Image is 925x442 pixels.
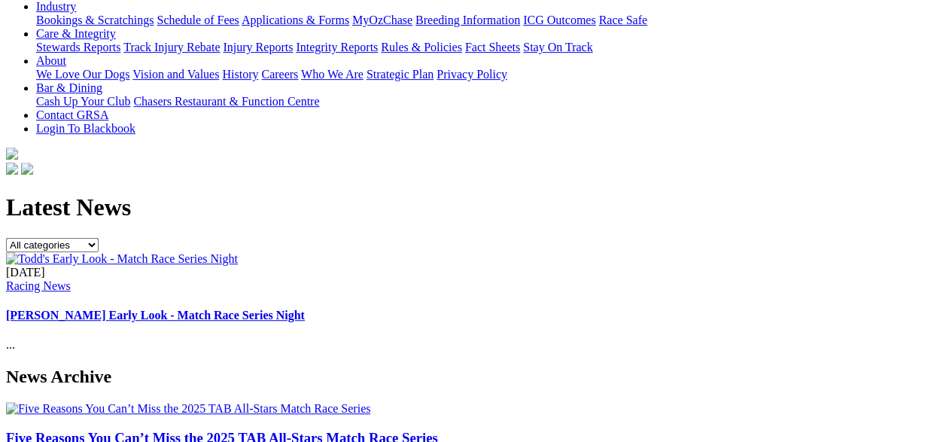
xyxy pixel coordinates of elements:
a: Who We Are [301,68,364,81]
a: Racing News [6,279,71,292]
div: Industry [36,14,919,27]
img: Todd's Early Look - Match Race Series Night [6,252,238,266]
a: Integrity Reports [296,41,378,53]
a: Breeding Information [415,14,520,26]
a: Strategic Plan [367,68,434,81]
img: facebook.svg [6,163,18,175]
div: Bar & Dining [36,95,919,108]
span: [DATE] [6,266,45,279]
a: Chasers Restaurant & Function Centre [133,95,319,108]
div: About [36,68,919,81]
a: Injury Reports [223,41,293,53]
a: Bar & Dining [36,81,102,94]
a: Bookings & Scratchings [36,14,154,26]
a: Careers [261,68,298,81]
a: Privacy Policy [437,68,507,81]
a: [PERSON_NAME] Early Look - Match Race Series Night [6,309,305,322]
img: twitter.svg [21,163,33,175]
a: We Love Our Dogs [36,68,129,81]
a: Race Safe [598,14,647,26]
a: ICG Outcomes [523,14,595,26]
img: Five Reasons You Can’t Miss the 2025 TAB All-Stars Match Race Series [6,402,370,416]
a: Stay On Track [523,41,592,53]
a: Login To Blackbook [36,122,135,135]
a: Applications & Forms [242,14,349,26]
h1: Latest News [6,194,919,221]
a: History [222,68,258,81]
a: Vision and Values [132,68,219,81]
a: Schedule of Fees [157,14,239,26]
a: MyOzChase [352,14,412,26]
a: Contact GRSA [36,108,108,121]
h2: News Archive [6,367,919,387]
a: Stewards Reports [36,41,120,53]
a: Cash Up Your Club [36,95,130,108]
img: logo-grsa-white.png [6,148,18,160]
a: Rules & Policies [381,41,462,53]
a: About [36,54,66,67]
a: Fact Sheets [465,41,520,53]
div: ... [6,266,919,352]
a: Track Injury Rebate [123,41,220,53]
div: Care & Integrity [36,41,919,54]
a: Care & Integrity [36,27,116,40]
